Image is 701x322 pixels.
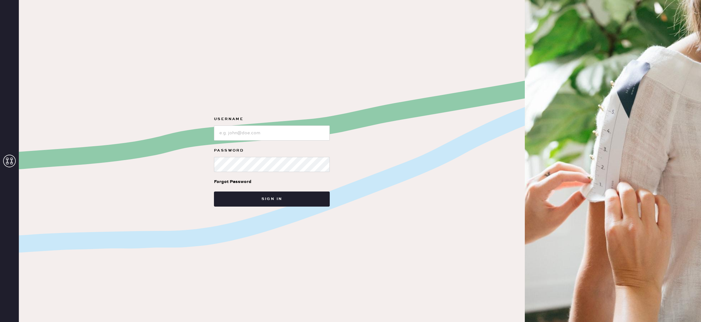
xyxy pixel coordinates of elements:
[214,147,330,154] label: Password
[214,178,251,185] div: Forgot Password
[214,192,330,207] button: Sign in
[214,115,330,123] label: Username
[214,125,330,141] input: e.g. john@doe.com
[214,172,251,192] a: Forgot Password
